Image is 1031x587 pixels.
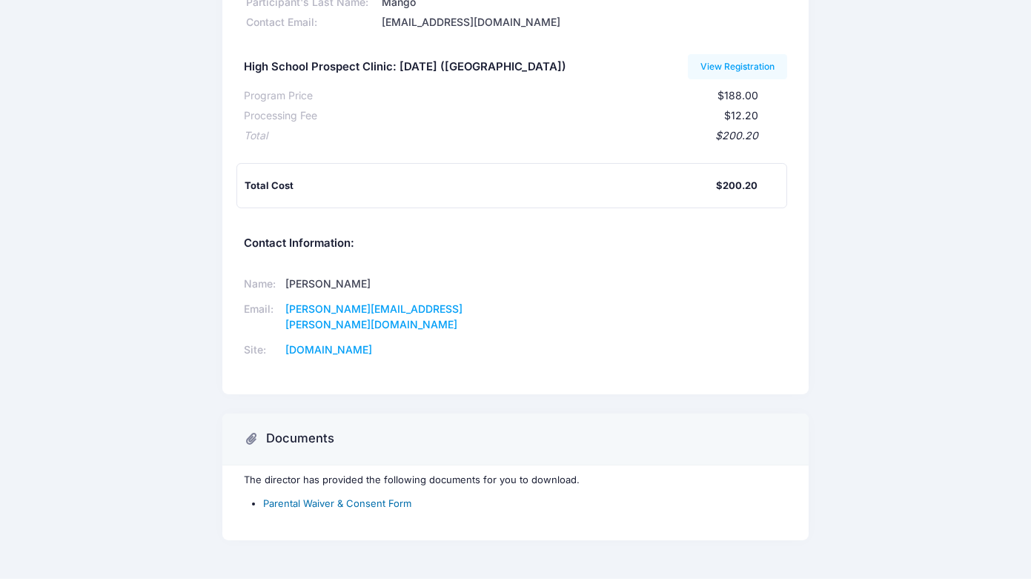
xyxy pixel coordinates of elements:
[244,297,281,338] td: Email:
[268,128,758,144] div: $200.20
[285,343,372,356] a: [DOMAIN_NAME]
[379,15,787,30] div: [EMAIL_ADDRESS][DOMAIN_NAME]
[244,108,317,124] div: Processing Fee
[244,237,787,251] h5: Contact Information:
[244,15,379,30] div: Contact Email:
[716,179,757,193] div: $200.20
[688,54,788,79] a: View Registration
[244,338,281,363] td: Site:
[244,473,787,488] p: The director has provided the following documents for you to download.
[244,272,281,297] td: Name:
[280,272,496,297] td: [PERSON_NAME]
[317,108,758,124] div: $12.20
[263,497,411,509] a: Parental Waiver & Consent Form
[245,179,716,193] div: Total Cost
[717,89,758,102] span: $188.00
[285,302,463,331] a: [PERSON_NAME][EMAIL_ADDRESS][PERSON_NAME][DOMAIN_NAME]
[244,128,268,144] div: Total
[266,431,334,446] h3: Documents
[244,88,313,104] div: Program Price
[244,61,566,74] h5: High School Prospect Clinic: [DATE] ([GEOGRAPHIC_DATA])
